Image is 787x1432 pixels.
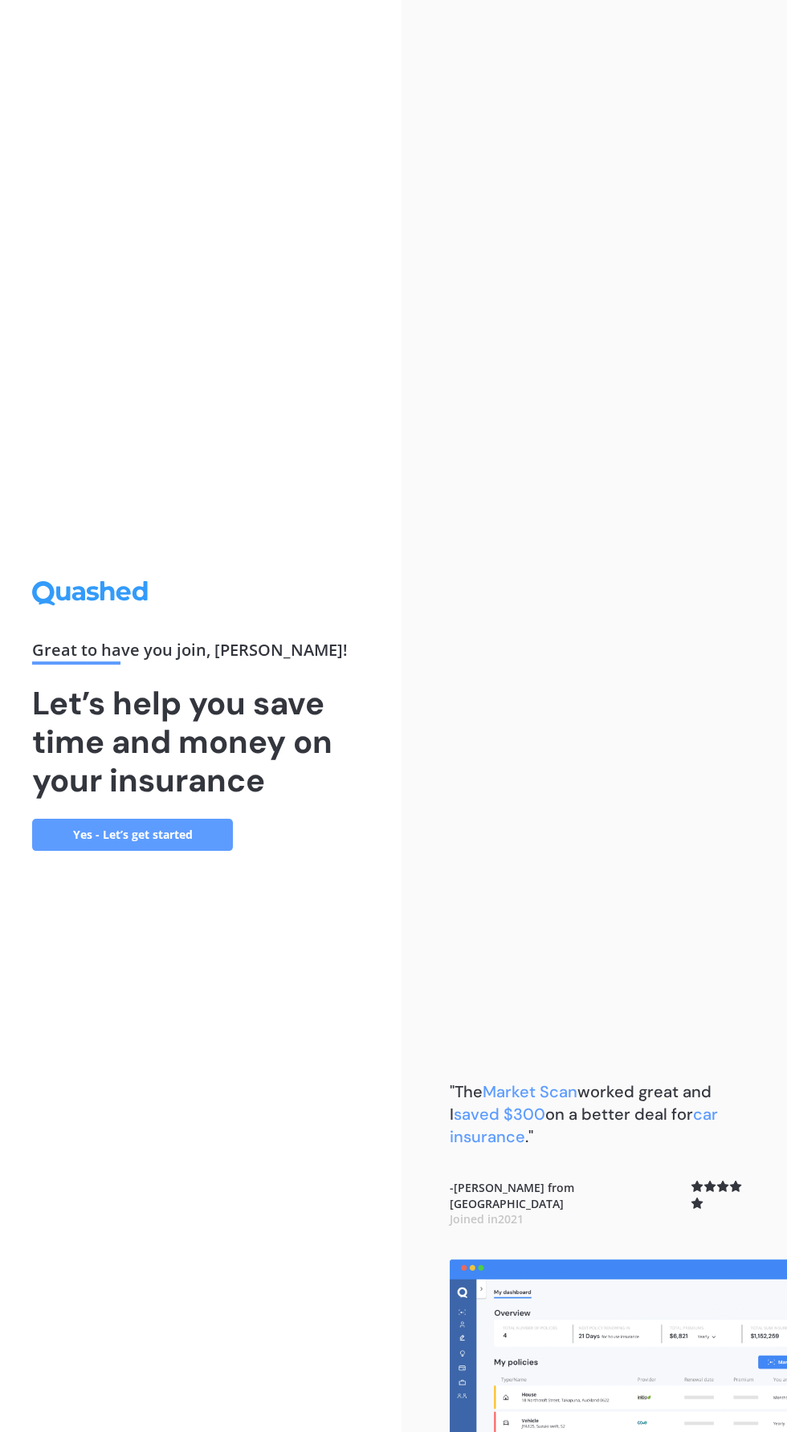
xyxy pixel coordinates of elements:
[32,642,369,665] div: Great to have you join , [PERSON_NAME] !
[450,1081,718,1147] b: "The worked great and I on a better deal for ."
[454,1104,545,1125] span: saved $300
[32,684,369,799] h1: Let’s help you save time and money on your insurance
[32,819,233,851] a: Yes - Let’s get started
[450,1180,691,1227] b: - [PERSON_NAME] from [GEOGRAPHIC_DATA]
[483,1081,577,1102] span: Market Scan
[450,1259,787,1432] img: dashboard.webp
[450,1211,524,1227] span: Joined in 2021
[450,1104,718,1147] span: car insurance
